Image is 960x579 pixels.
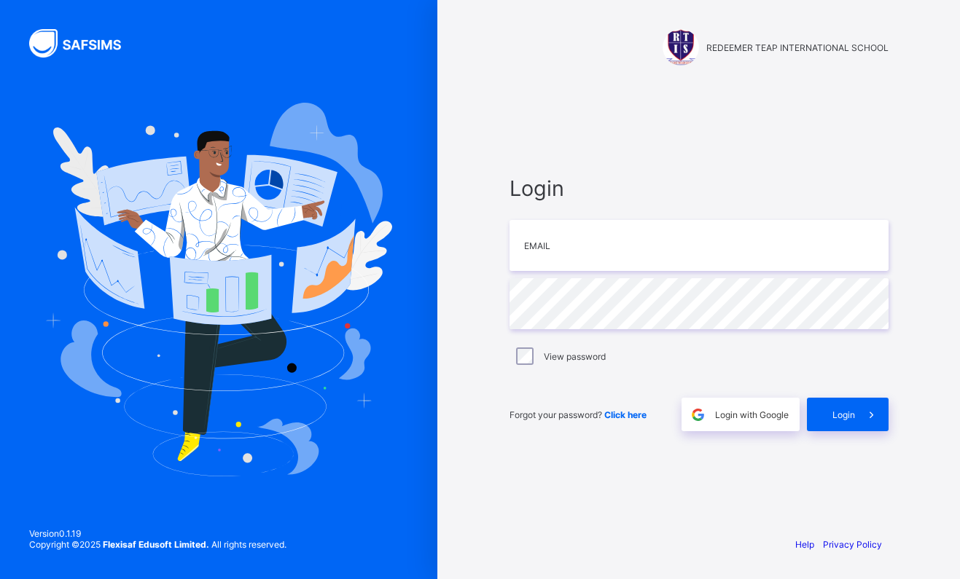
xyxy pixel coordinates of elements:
img: SAFSIMS Logo [29,29,138,58]
span: Login with Google [715,409,789,420]
span: Forgot your password? [510,409,647,420]
label: View password [544,351,606,362]
span: REDEEMER TEAP INTERNATIONAL SCHOOL [706,42,889,53]
strong: Flexisaf Edusoft Limited. [103,539,209,550]
span: Login [832,409,855,420]
span: Version 0.1.19 [29,528,286,539]
span: Copyright © 2025 All rights reserved. [29,539,286,550]
a: Click here [604,409,647,420]
img: google.396cfc9801f0270233282035f929180a.svg [690,406,706,423]
a: Privacy Policy [823,539,882,550]
span: Login [510,176,889,201]
img: Hero Image [45,103,392,476]
a: Help [795,539,814,550]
